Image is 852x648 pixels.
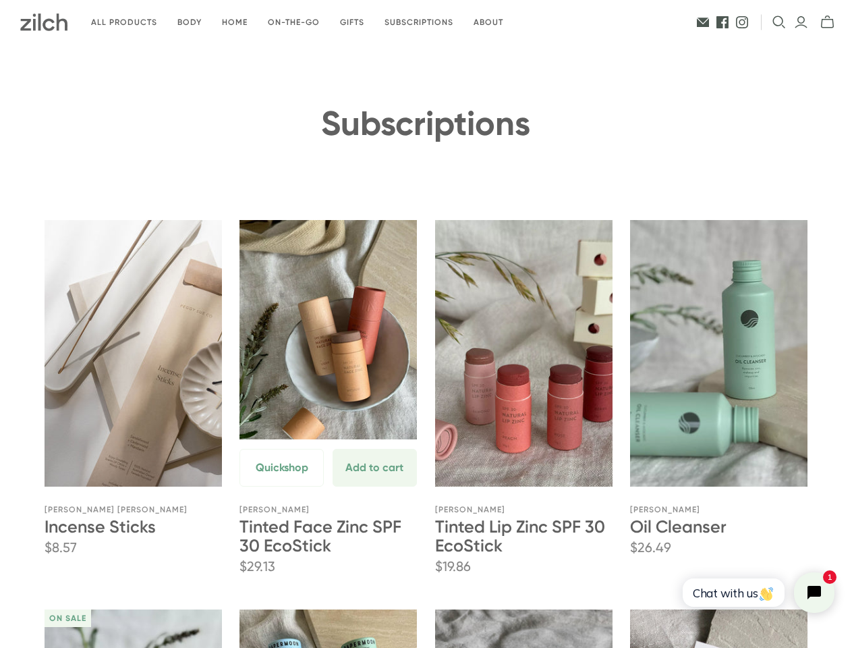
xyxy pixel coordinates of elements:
a: About [463,7,513,38]
a: Login [794,15,808,30]
h1: Subscriptions [45,105,808,142]
a: Incense Sticks [45,220,222,486]
button: Quickshop [239,449,324,487]
a: Tinted Lip Zinc SPF 30 EcoStick [435,220,613,486]
a: Tinted Lip Zinc SPF 30 EcoStick [435,516,605,556]
iframe: Tidio Chat [668,561,846,624]
span: $19.86 [435,557,471,576]
a: All products [81,7,167,38]
a: Subscriptions [374,7,463,38]
button: mini-cart-toggle [816,15,839,30]
a: Quickshop Add to cart [239,439,417,487]
a: On-the-go [258,7,330,38]
img: Zilch has done the hard yards and handpicked the best ethical and sustainable products for you an... [20,13,67,31]
span: $26.49 [630,538,671,557]
a: Oil Cleanser [630,220,807,486]
button: Open search [772,16,786,29]
a: Tinted Face Zinc SPF 30 EcoStick [239,220,417,486]
a: Home [212,7,258,38]
span: Add to cart [345,460,403,476]
a: Gifts [330,7,374,38]
span: $8.57 [45,538,77,557]
a: Tinted Face Zinc SPF 30 EcoStick [239,516,401,556]
a: [PERSON_NAME] [239,505,310,514]
a: Body [167,7,212,38]
span: $29.13 [239,557,275,576]
button: Add to cart [333,449,417,487]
